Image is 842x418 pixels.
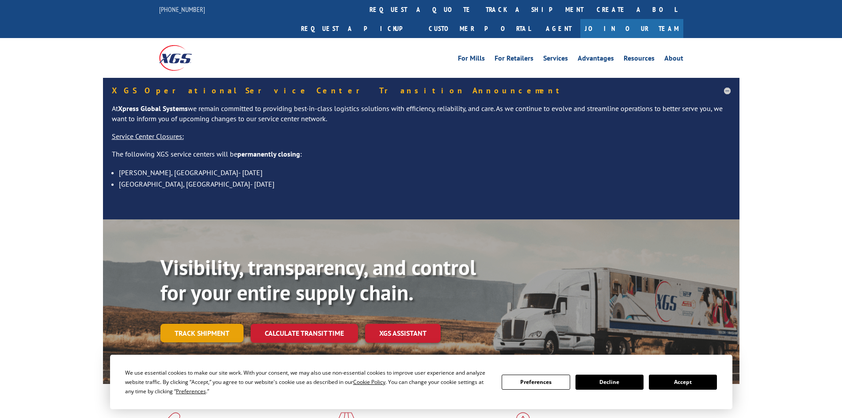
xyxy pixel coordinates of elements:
[125,368,491,396] div: We use essential cookies to make our site work. With your consent, we may also use non-essential ...
[624,55,655,65] a: Resources
[294,19,422,38] a: Request a pickup
[543,55,568,65] a: Services
[112,87,731,95] h5: XGS Operational Service Center Transition Announcement
[119,178,731,190] li: [GEOGRAPHIC_DATA], [GEOGRAPHIC_DATA]- [DATE]
[159,5,205,14] a: [PHONE_NUMBER]
[580,19,683,38] a: Join Our Team
[353,378,385,386] span: Cookie Policy
[119,167,731,178] li: [PERSON_NAME], [GEOGRAPHIC_DATA]- [DATE]
[537,19,580,38] a: Agent
[251,324,358,343] a: Calculate transit time
[118,104,188,113] strong: Xpress Global Systems
[502,375,570,390] button: Preferences
[458,55,485,65] a: For Mills
[112,104,731,132] p: At we remain committed to providing best-in-class logistics solutions with efficiency, reliabilit...
[575,375,644,390] button: Decline
[649,375,717,390] button: Accept
[112,132,184,141] u: Service Center Closures:
[110,355,732,409] div: Cookie Consent Prompt
[237,150,300,158] strong: permanently closing
[495,55,533,65] a: For Retailers
[160,324,244,342] a: Track shipment
[176,387,206,395] span: Preferences
[365,324,441,343] a: XGS ASSISTANT
[422,19,537,38] a: Customer Portal
[578,55,614,65] a: Advantages
[160,253,476,307] b: Visibility, transparency, and control for your entire supply chain.
[664,55,683,65] a: About
[112,149,731,167] p: The following XGS service centers will be :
